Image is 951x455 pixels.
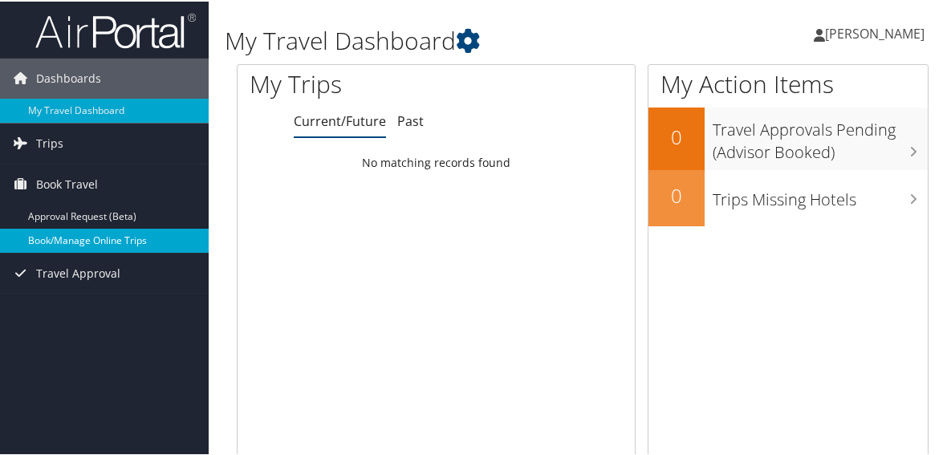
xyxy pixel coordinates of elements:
h2: 0 [648,181,705,208]
h3: Trips Missing Hotels [713,179,928,209]
a: 0Trips Missing Hotels [648,169,928,225]
a: 0Travel Approvals Pending (Advisor Booked) [648,106,928,168]
span: [PERSON_NAME] [825,23,925,41]
h1: My Action Items [648,66,928,100]
span: Travel Approval [36,252,120,292]
h2: 0 [648,122,705,149]
span: Dashboards [36,57,101,97]
a: Past [397,111,424,128]
a: [PERSON_NAME] [814,8,941,56]
h1: My Trips [250,66,457,100]
h1: My Travel Dashboard [225,22,702,56]
span: Book Travel [36,163,98,203]
td: No matching records found [238,147,635,176]
a: Current/Future [294,111,386,128]
span: Trips [36,122,63,162]
img: airportal-logo.png [35,10,196,48]
h3: Travel Approvals Pending (Advisor Booked) [713,109,928,162]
